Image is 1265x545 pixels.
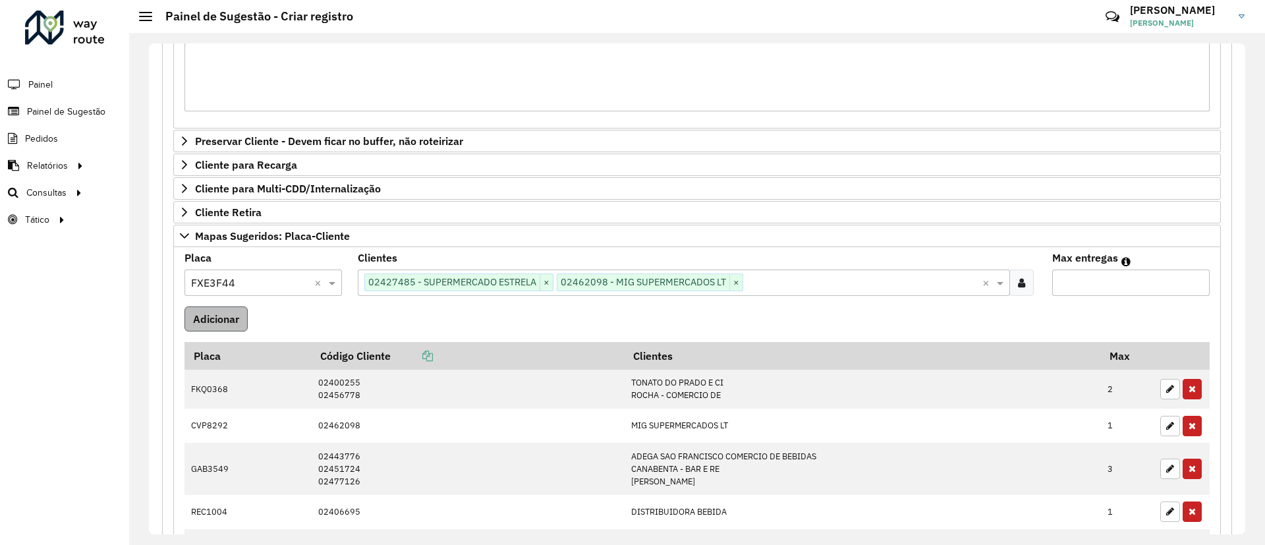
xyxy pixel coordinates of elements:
td: TONATO DO PRADO E CI ROCHA - COMERCIO DE [625,370,1101,409]
span: Clear all [314,275,325,291]
td: CVP8292 [184,409,312,443]
em: Máximo de clientes que serão colocados na mesma rota com os clientes informados [1121,256,1131,267]
span: Painel de Sugestão [27,105,105,119]
td: ADEGA SAO FRANCISCO COMERCIO DE BEBIDAS CANABENTA - BAR E RE [PERSON_NAME] [625,443,1101,495]
td: 1 [1101,495,1154,529]
td: 3 [1101,443,1154,495]
span: Tático [25,213,49,227]
th: Clientes [625,342,1101,370]
span: 02427485 - SUPERMERCADO ESTRELA [365,274,540,290]
td: MIG SUPERMERCADOS LT [625,409,1101,443]
span: [PERSON_NAME] [1130,17,1229,29]
span: Cliente para Multi-CDD/Internalização [195,183,381,194]
span: Relatórios [27,159,68,173]
td: 02443776 02451724 02477126 [312,443,625,495]
h2: Painel de Sugestão - Criar registro [152,9,353,24]
td: GAB3549 [184,443,312,495]
label: Placa [184,250,211,266]
span: Cliente Retira [195,207,262,217]
span: × [540,275,553,291]
a: Cliente para Recarga [173,154,1221,176]
label: Max entregas [1052,250,1118,266]
a: Cliente para Multi-CDD/Internalização [173,177,1221,200]
th: Placa [184,342,312,370]
td: 02406695 [312,495,625,529]
label: Clientes [358,250,397,266]
td: 1 [1101,409,1154,443]
span: × [729,275,743,291]
td: FKQ0368 [184,370,312,409]
td: 02462098 [312,409,625,443]
span: Mapas Sugeridos: Placa-Cliente [195,231,350,241]
span: Pedidos [25,132,58,146]
span: 02462098 - MIG SUPERMERCADOS LT [557,274,729,290]
a: Cliente Retira [173,201,1221,223]
td: REC1004 [184,495,312,529]
span: Painel [28,78,53,92]
td: 02400255 02456778 [312,370,625,409]
a: Preservar Cliente - Devem ficar no buffer, não roteirizar [173,130,1221,152]
th: Código Cliente [312,342,625,370]
h3: [PERSON_NAME] [1130,4,1229,16]
a: Contato Rápido [1098,3,1127,31]
button: Adicionar [184,306,248,331]
a: Mapas Sugeridos: Placa-Cliente [173,225,1221,247]
span: Cliente para Recarga [195,159,297,170]
td: DISTRIBUIDORA BEBIDA [625,495,1101,529]
span: Consultas [26,186,67,200]
td: 2 [1101,370,1154,409]
span: Clear all [982,275,994,291]
th: Max [1101,342,1154,370]
span: Preservar Cliente - Devem ficar no buffer, não roteirizar [195,136,463,146]
a: Copiar [391,349,433,362]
